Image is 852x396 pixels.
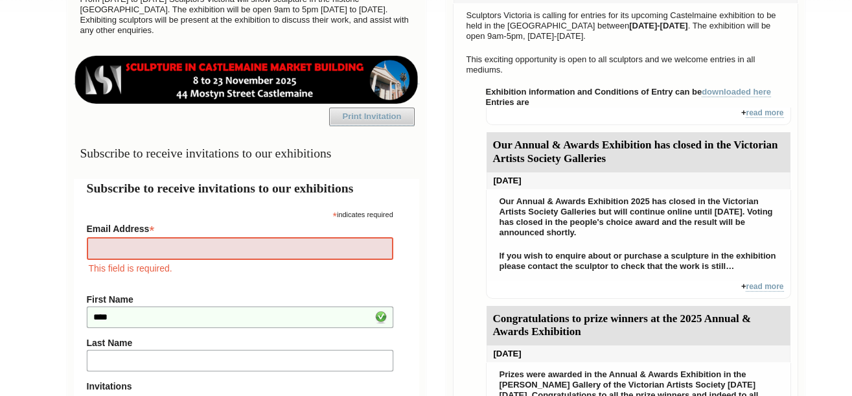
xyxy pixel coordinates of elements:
div: + [486,108,791,125]
strong: Exhibition information and Conditions of Entry can be [486,87,772,97]
div: + [486,281,791,299]
div: Our Annual & Awards Exhibition has closed in the Victorian Artists Society Galleries [487,132,790,172]
a: downloaded here [702,87,771,97]
p: Our Annual & Awards Exhibition 2025 has closed in the Victorian Artists Society Galleries but wil... [493,193,784,241]
strong: Invitations [87,381,393,391]
strong: [DATE]-[DATE] [629,21,688,30]
h3: Subscribe to receive invitations to our exhibitions [74,141,419,166]
div: [DATE] [487,345,790,362]
label: First Name [87,294,393,305]
div: indicates required [87,207,393,220]
p: This exciting opportunity is open to all sculptors and we welcome entries in all mediums. [460,51,791,78]
div: [DATE] [487,172,790,189]
img: castlemaine-ldrbd25v2.png [74,56,419,104]
a: read more [746,282,783,292]
label: Last Name [87,338,393,348]
div: This field is required. [87,261,393,275]
p: If you wish to enquire about or purchase a sculpture in the exhibition please contact the sculpto... [493,248,784,275]
div: Congratulations to prize winners at the 2025 Annual & Awards Exhibition [487,306,790,346]
a: read more [746,108,783,118]
p: Sculptors Victoria is calling for entries for its upcoming Castelmaine exhibition to be held in t... [460,7,791,45]
h2: Subscribe to receive invitations to our exhibitions [87,179,406,198]
a: Print Invitation [329,108,415,126]
label: Email Address [87,220,393,235]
